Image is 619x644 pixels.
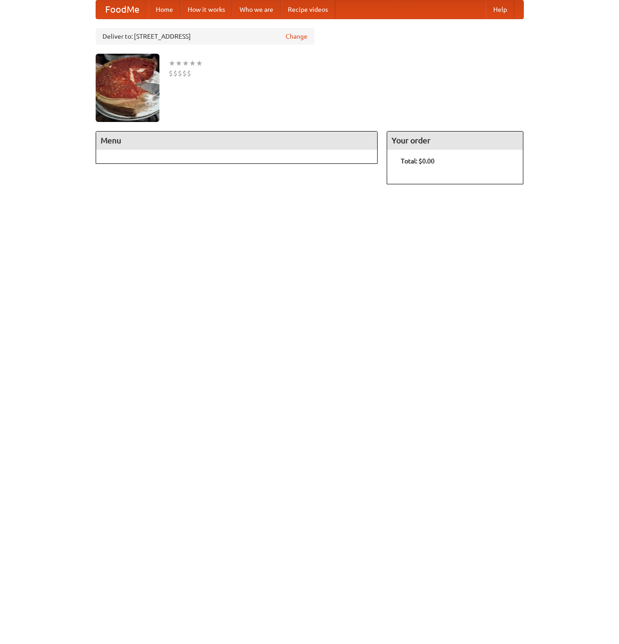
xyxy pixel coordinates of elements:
a: Recipe videos [281,0,335,19]
h4: Your order [387,132,523,150]
div: Deliver to: [STREET_ADDRESS] [96,28,314,45]
li: $ [178,68,182,78]
li: ★ [169,58,175,68]
li: ★ [175,58,182,68]
li: $ [169,68,173,78]
li: ★ [182,58,189,68]
h4: Menu [96,132,378,150]
li: ★ [196,58,203,68]
a: Change [286,32,307,41]
a: Home [148,0,180,19]
a: Who we are [232,0,281,19]
li: $ [182,68,187,78]
img: angular.jpg [96,54,159,122]
a: FoodMe [96,0,148,19]
li: $ [173,68,178,78]
b: Total: $0.00 [401,157,435,165]
li: $ [187,68,191,78]
li: ★ [189,58,196,68]
a: Help [486,0,514,19]
a: How it works [180,0,232,19]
